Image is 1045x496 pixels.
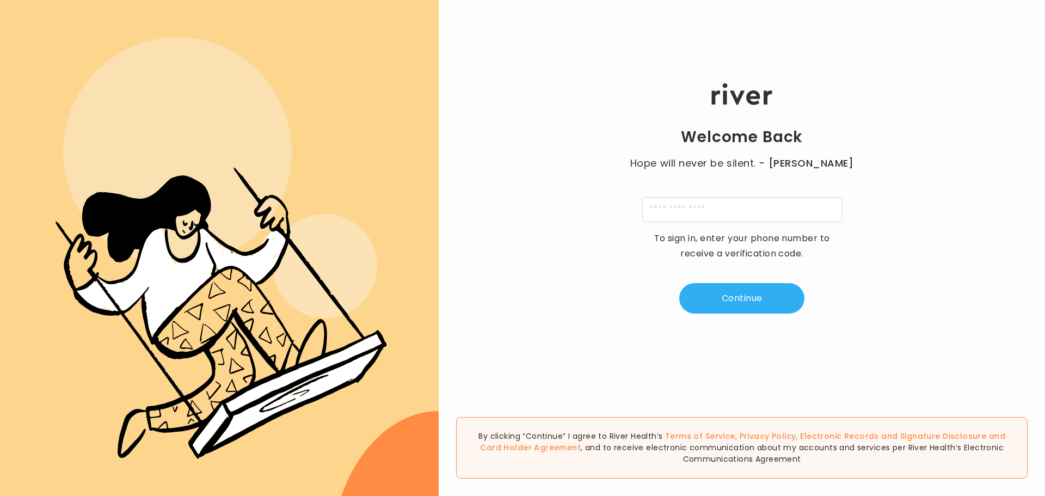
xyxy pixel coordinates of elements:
[480,431,1005,453] span: , , and
[681,127,803,147] h1: Welcome Back
[759,156,853,171] span: - [PERSON_NAME]
[665,431,735,442] a: Terms of Service
[679,283,804,314] button: Continue
[619,156,864,171] p: Hope will never be silent.
[581,442,1004,464] span: , and to receive electronic communication about my accounts and services per River Health’s Elect...
[800,431,986,442] a: Electronic Records and Signature Disclosure
[456,417,1028,479] div: By clicking “Continue” I agree to River Health’s
[647,231,837,261] p: To sign in, enter your phone number to receive a verification code.
[740,431,796,442] a: Privacy Policy
[480,442,581,453] a: Card Holder Agreement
